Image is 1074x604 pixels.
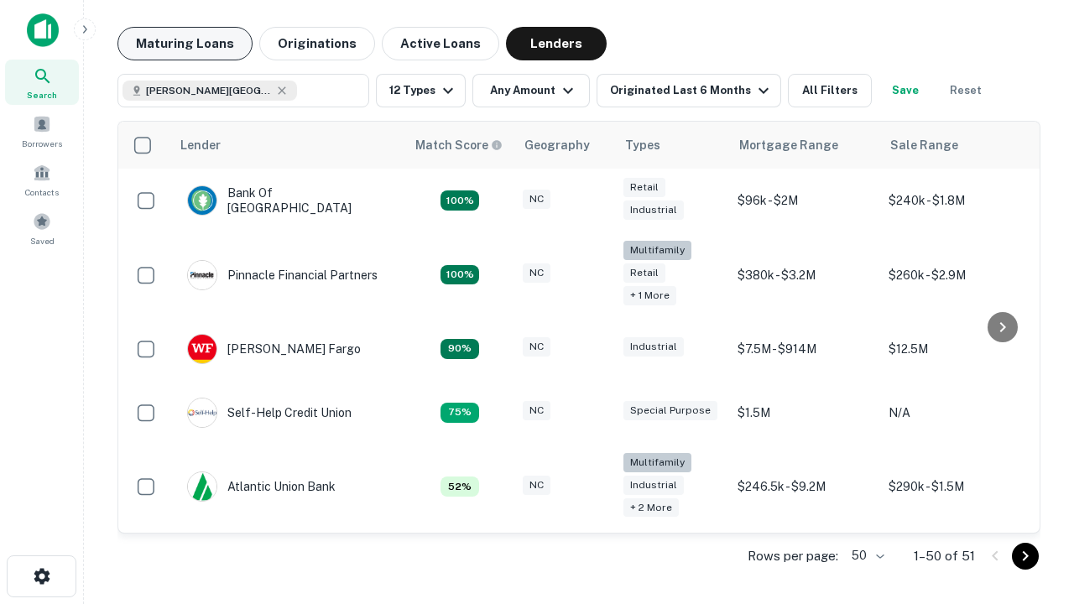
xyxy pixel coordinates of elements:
[729,381,880,445] td: $1.5M
[187,334,361,364] div: [PERSON_NAME] Fargo
[845,544,887,568] div: 50
[415,136,499,154] h6: Match Score
[506,27,607,60] button: Lenders
[523,337,550,357] div: NC
[880,445,1031,529] td: $290k - $1.5M
[878,74,932,107] button: Save your search to get updates of matches that match your search criteria.
[22,137,62,150] span: Borrowers
[27,88,57,102] span: Search
[27,13,59,47] img: capitalize-icon.png
[788,74,872,107] button: All Filters
[880,169,1031,232] td: $240k - $1.8M
[625,135,660,155] div: Types
[597,74,781,107] button: Originated Last 6 Months
[610,81,774,101] div: Originated Last 6 Months
[890,135,958,155] div: Sale Range
[5,157,79,202] a: Contacts
[187,185,388,216] div: Bank Of [GEOGRAPHIC_DATA]
[5,60,79,105] a: Search
[729,317,880,381] td: $7.5M - $914M
[170,122,405,169] th: Lender
[748,546,838,566] p: Rows per page:
[5,206,79,251] a: Saved
[441,403,479,423] div: Matching Properties: 10, hasApolloMatch: undefined
[188,261,216,289] img: picture
[441,265,479,285] div: Matching Properties: 24, hasApolloMatch: undefined
[188,472,216,501] img: picture
[623,337,684,357] div: Industrial
[524,135,590,155] div: Geography
[623,200,684,220] div: Industrial
[117,27,253,60] button: Maturing Loans
[259,27,375,60] button: Originations
[523,476,550,495] div: NC
[523,401,550,420] div: NC
[5,108,79,154] a: Borrowers
[405,122,514,169] th: Capitalize uses an advanced AI algorithm to match your search with the best lender. The match sco...
[729,232,880,317] td: $380k - $3.2M
[1012,543,1039,570] button: Go to next page
[188,186,216,215] img: picture
[30,234,55,247] span: Saved
[523,190,550,209] div: NC
[25,185,59,199] span: Contacts
[939,74,993,107] button: Reset
[382,27,499,60] button: Active Loans
[623,476,684,495] div: Industrial
[914,546,975,566] p: 1–50 of 51
[441,339,479,359] div: Matching Properties: 12, hasApolloMatch: undefined
[188,335,216,363] img: picture
[514,122,615,169] th: Geography
[187,260,378,290] div: Pinnacle Financial Partners
[623,453,691,472] div: Multifamily
[880,232,1031,317] td: $260k - $2.9M
[623,241,691,260] div: Multifamily
[146,83,272,98] span: [PERSON_NAME][GEOGRAPHIC_DATA], [GEOGRAPHIC_DATA]
[441,190,479,211] div: Matching Properties: 14, hasApolloMatch: undefined
[615,122,729,169] th: Types
[623,263,665,283] div: Retail
[472,74,590,107] button: Any Amount
[880,122,1031,169] th: Sale Range
[180,135,221,155] div: Lender
[623,498,679,518] div: + 2 more
[376,74,466,107] button: 12 Types
[523,263,550,283] div: NC
[880,381,1031,445] td: N/A
[880,317,1031,381] td: $12.5M
[441,476,479,497] div: Matching Properties: 7, hasApolloMatch: undefined
[990,470,1074,550] iframe: Chat Widget
[729,169,880,232] td: $96k - $2M
[729,445,880,529] td: $246.5k - $9.2M
[623,286,676,305] div: + 1 more
[739,135,838,155] div: Mortgage Range
[187,398,352,428] div: Self-help Credit Union
[188,398,216,427] img: picture
[415,136,503,154] div: Capitalize uses an advanced AI algorithm to match your search with the best lender. The match sco...
[729,122,880,169] th: Mortgage Range
[623,178,665,197] div: Retail
[623,401,717,420] div: Special Purpose
[187,471,336,502] div: Atlantic Union Bank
